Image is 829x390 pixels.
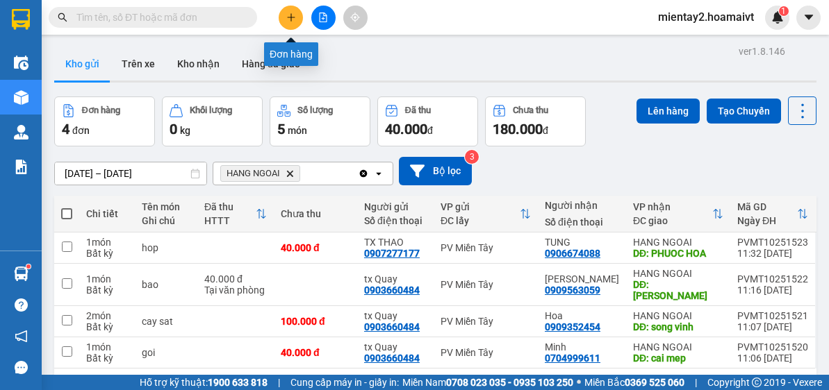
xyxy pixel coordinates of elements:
img: warehouse-icon [14,56,28,70]
div: 11:32 [DATE] [737,248,808,259]
th: Toggle SortBy [434,196,538,232]
div: 1 món [86,237,128,248]
button: Hàng đã giao [231,47,311,80]
strong: 0708 023 035 - 0935 103 250 [446,377,573,388]
strong: 0369 525 060 [625,377,684,388]
div: tx Quay [364,310,427,321]
div: PV Miền Tây [441,242,531,253]
span: 40.000 [385,121,427,137]
div: Mã GD [737,201,797,212]
span: HANG NGOAI, close by backspace [220,165,300,182]
svg: Clear all [358,168,369,179]
button: Số lượng5món [270,96,370,146]
div: PVMT10251522 [737,273,808,285]
div: 0903660484 [364,353,420,364]
span: | [695,375,697,390]
div: 11:16 [DATE] [737,285,808,296]
div: PV Miền Tây [441,279,531,290]
div: ĐC lấy [441,215,520,226]
sup: 1 [26,264,31,269]
span: Cung cấp máy in - giấy in: [290,375,399,390]
span: message [15,361,28,374]
span: kg [180,125,190,136]
span: plus [286,12,296,22]
img: solution-icon [14,160,28,174]
div: CẨM NHUNG [545,273,619,285]
div: 40.000 đ [281,347,350,358]
div: Số điện thoại [545,217,619,228]
div: VP nhận [633,201,712,212]
div: HANG NGOAI [633,237,723,248]
input: Tìm tên, số ĐT hoặc mã đơn [76,10,240,25]
div: 1 món [86,341,128,353]
div: Ngày ĐH [737,215,797,226]
div: Hoa [545,310,619,321]
div: Đã thu [204,201,256,212]
span: 0 [170,121,177,137]
div: Bất kỳ [86,353,128,364]
div: 40.000 đ [204,273,267,285]
img: logo-vxr [12,9,30,30]
div: HANG NGOAI [633,341,723,353]
button: plus [279,6,303,30]
div: 0906674088 [545,248,600,259]
div: Chưa thu [513,105,548,115]
div: DĐ: PHUOC HOA [633,248,723,259]
th: Toggle SortBy [626,196,730,232]
div: PVMT10251521 [737,310,808,321]
span: đ [427,125,433,136]
strong: 1900 633 818 [208,377,268,388]
div: 0903660484 [364,285,420,296]
div: DĐ: song vinh [633,321,723,332]
div: DĐ: cai mep [633,353,723,364]
div: goi [142,347,190,358]
sup: 3 [465,150,479,164]
span: copyright [752,378,762,387]
div: Số điện thoại [364,215,427,226]
span: 1 [781,6,786,16]
div: bao [142,279,190,290]
div: VP gửi [441,201,520,212]
svg: open [373,168,384,179]
th: Toggle SortBy [730,196,815,232]
div: Người gửi [364,201,427,212]
span: aim [350,12,360,22]
div: 100.000 đ [281,316,350,327]
button: Đã thu40.000đ [377,96,478,146]
div: ver 1.8.146 [739,44,785,59]
div: TX THAO [364,237,427,248]
span: | [278,375,280,390]
th: Toggle SortBy [197,196,274,232]
div: 11:07 [DATE] [737,321,808,332]
button: Trên xe [110,47,166,80]
button: Đơn hàng4đơn [54,96,155,146]
div: Bất kỳ [86,321,128,332]
button: Kho gửi [54,47,110,80]
div: HTTT [204,215,256,226]
div: PVMT10251523 [737,237,808,248]
div: HANG NGOAI [633,268,723,279]
input: Selected HANG NGOAI. [303,167,304,180]
sup: 1 [779,6,789,16]
span: caret-down [803,11,815,24]
span: 5 [277,121,285,137]
span: Hỗ trợ kỹ thuật: [140,375,268,390]
span: đơn [72,125,90,136]
button: Khối lượng0kg [162,96,263,146]
span: question-circle [15,298,28,312]
div: Số lượng [297,105,333,115]
span: HANG NGOAI [227,168,280,179]
span: Miền Nam [402,375,573,390]
div: hop [142,242,190,253]
svg: Delete [286,169,294,178]
div: 0704999611 [545,353,600,364]
div: 1 món [86,273,128,285]
div: Đã thu [405,105,431,115]
button: Tạo Chuyến [707,99,781,124]
input: Select a date range. [55,162,206,185]
div: Khối lượng [190,105,232,115]
div: Người nhận [545,200,619,211]
div: 0909563059 [545,285,600,296]
button: Bộ lọc [399,157,472,185]
button: aim [343,6,368,30]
